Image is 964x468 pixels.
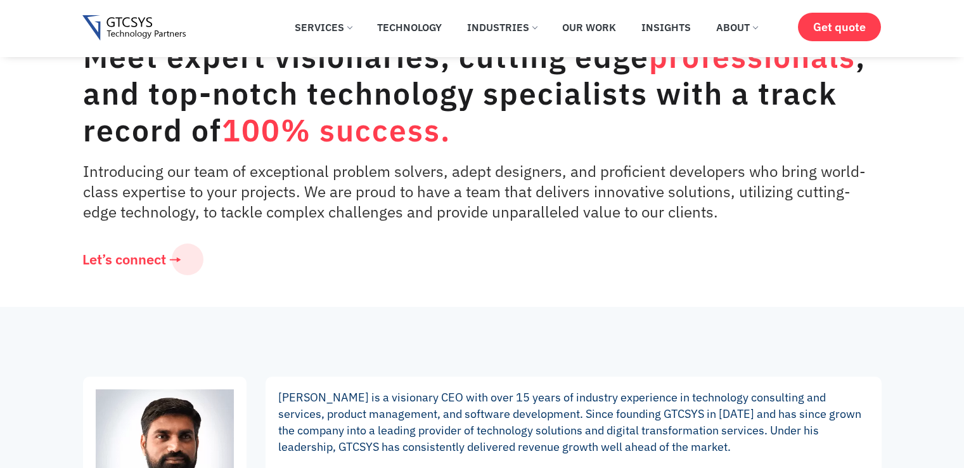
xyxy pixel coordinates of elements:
span: Let’s connect [82,252,166,266]
a: Insights [632,13,700,41]
a: Get quote [798,13,881,41]
span: 100% success. [222,110,451,150]
div: Meet expert visionaries, cutting edge , and top-notch technology specialists with a track record of [83,38,875,148]
a: Industries [458,13,546,41]
a: Our Work [553,13,626,41]
span: Get quote [813,20,866,34]
a: Technology [368,13,451,41]
a: Services [285,13,361,41]
p: Introducing our team of exceptional problem solvers, adept designers, and proficient developers w... [83,161,875,222]
a: Let’s connect [64,244,203,275]
img: Gtcsys logo [82,15,186,41]
a: About [707,13,767,41]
